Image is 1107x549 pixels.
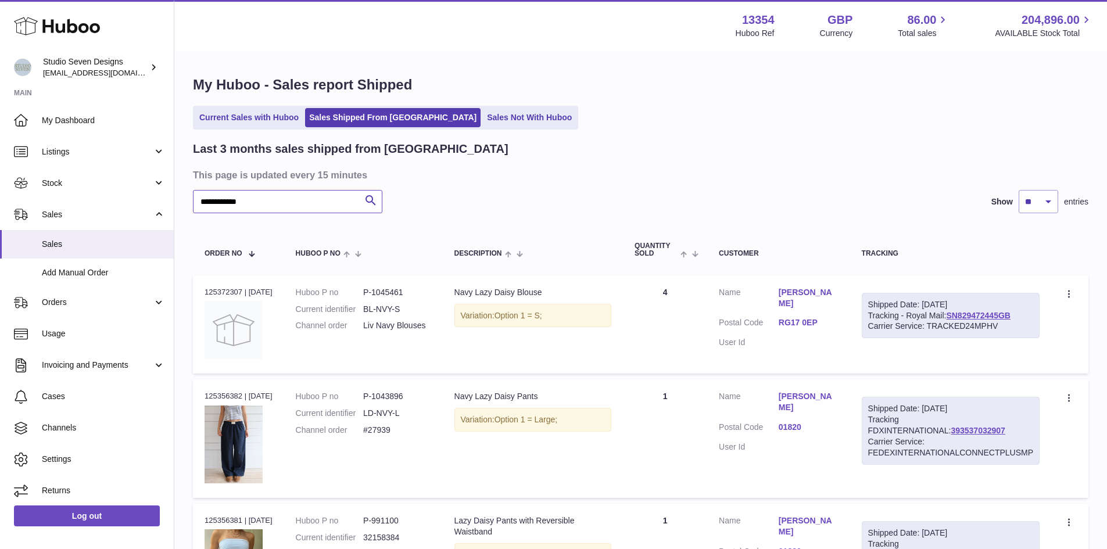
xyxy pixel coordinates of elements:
div: Tracking [862,250,1040,257]
div: Shipped Date: [DATE] [868,528,1033,539]
span: Total sales [898,28,950,39]
div: Currency [820,28,853,39]
a: [PERSON_NAME] [779,391,839,413]
a: Current Sales with Huboo [195,108,303,127]
span: 204,896.00 [1022,12,1080,28]
div: Shipped Date: [DATE] [868,403,1033,414]
span: Add Manual Order [42,267,165,278]
span: Invoicing and Payments [42,360,153,371]
div: Variation: [454,304,612,328]
span: My Dashboard [42,115,165,126]
div: Shipped Date: [DATE] [868,299,1033,310]
dt: Huboo P no [296,287,363,298]
dd: LD-NVY-L [363,408,431,419]
span: Channels [42,422,165,433]
a: [PERSON_NAME] [779,287,839,309]
span: Settings [42,454,165,465]
h2: Last 3 months sales shipped from [GEOGRAPHIC_DATA] [193,141,508,157]
a: SN829472445GB [946,311,1011,320]
div: Carrier Service: TRACKED24MPHV [868,321,1033,332]
div: Studio Seven Designs [43,56,148,78]
span: Cases [42,391,165,402]
div: Navy Lazy Daisy Blouse [454,287,612,298]
h1: My Huboo - Sales report Shipped [193,76,1088,94]
dd: Liv Navy Blouses [363,320,431,331]
dd: P-1045461 [363,287,431,298]
td: 1 [623,379,707,498]
dd: P-991100 [363,515,431,526]
a: Log out [14,505,160,526]
div: Carrier Service: FEDEXINTERNATIONALCONNECTPLUSMP [868,436,1033,458]
dt: Current identifier [296,532,363,543]
span: 86.00 [907,12,936,28]
label: Show [991,196,1013,207]
span: Option 1 = S; [495,311,542,320]
span: Stock [42,178,153,189]
dt: User Id [719,442,779,453]
span: AVAILABLE Stock Total [995,28,1093,39]
dt: Name [719,391,779,416]
img: contact.studiosevendesigns@gmail.com [14,59,31,76]
a: 393537032907 [951,426,1005,435]
a: 204,896.00 AVAILABLE Stock Total [995,12,1093,39]
span: Sales [42,239,165,250]
dt: Name [719,515,779,540]
dt: Huboo P no [296,515,363,526]
dd: #27939 [363,425,431,436]
img: 1_2a0d6f80-86bb-49d4-9e1a-1b60289414d9.png [205,406,263,483]
dt: Channel order [296,425,363,436]
div: Customer [719,250,838,257]
a: [PERSON_NAME] [779,515,839,537]
a: Sales Not With Huboo [483,108,576,127]
span: Order No [205,250,242,257]
dt: Channel order [296,320,363,331]
span: Usage [42,328,165,339]
h3: This page is updated every 15 minutes [193,168,1085,181]
div: Tracking - Royal Mail: [862,293,1040,339]
img: no-photo.jpg [205,301,263,359]
div: Lazy Daisy Pants with Reversible Waistband [454,515,612,537]
a: Sales Shipped From [GEOGRAPHIC_DATA] [305,108,481,127]
a: RG17 0EP [779,317,839,328]
span: Option 1 = Large; [495,415,558,424]
span: Orders [42,297,153,308]
span: Listings [42,146,153,157]
div: Tracking FDXINTERNATIONAL: [862,397,1040,464]
div: Variation: [454,408,612,432]
dd: P-1043896 [363,391,431,402]
div: Navy Lazy Daisy Pants [454,391,612,402]
strong: GBP [827,12,852,28]
dt: Postal Code [719,422,779,436]
a: 86.00 Total sales [898,12,950,39]
span: Description [454,250,502,257]
span: [EMAIL_ADDRESS][DOMAIN_NAME] [43,68,171,77]
dt: Postal Code [719,317,779,331]
dt: Name [719,287,779,312]
td: 4 [623,275,707,374]
div: 125372307 | [DATE] [205,287,273,297]
span: Huboo P no [296,250,341,257]
dd: 32158384 [363,532,431,543]
div: 125356382 | [DATE] [205,391,273,401]
div: Huboo Ref [736,28,775,39]
dt: Huboo P no [296,391,363,402]
span: Quantity Sold [635,242,678,257]
span: Sales [42,209,153,220]
strong: 13354 [742,12,775,28]
div: 125356381 | [DATE] [205,515,273,526]
span: Returns [42,485,165,496]
a: 01820 [779,422,839,433]
dt: User Id [719,337,779,348]
dd: BL-NVY-S [363,304,431,315]
dt: Current identifier [296,304,363,315]
dt: Current identifier [296,408,363,419]
span: entries [1064,196,1088,207]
